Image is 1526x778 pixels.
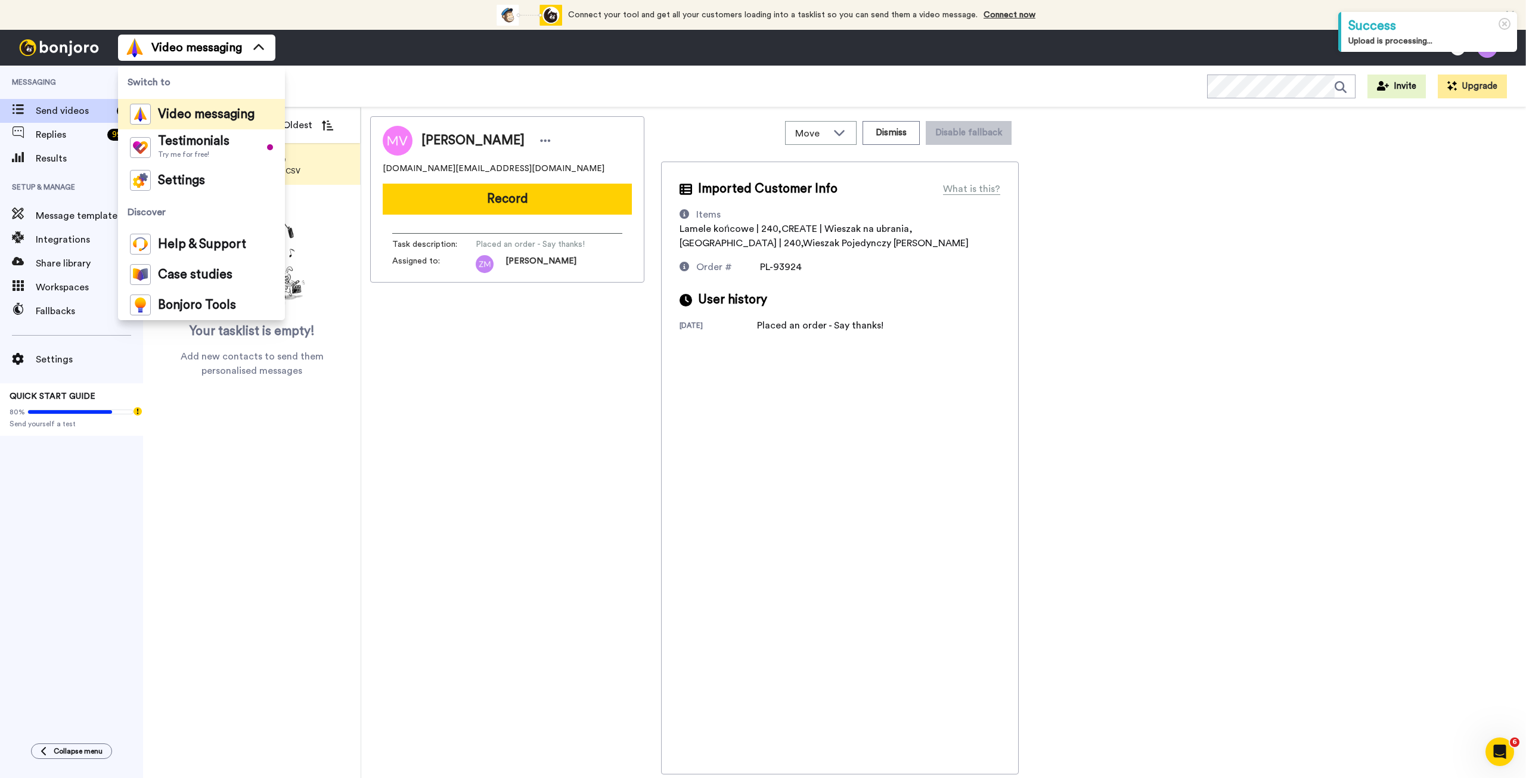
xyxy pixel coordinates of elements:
span: Assigned to: [392,255,476,273]
img: help-and-support-colored.svg [130,234,151,255]
button: Disable fallback [926,121,1012,145]
div: [DATE] [680,321,757,333]
div: 99 + [107,129,131,141]
img: bj-logo-header-white.svg [14,39,104,56]
a: Help & Support [118,229,285,259]
span: [PERSON_NAME] [505,255,576,273]
button: Dismiss [863,121,920,145]
button: Invite [1367,75,1426,98]
div: Tooltip anchor [132,406,143,417]
span: User history [698,291,767,309]
a: Connect now [984,11,1035,19]
span: Try me for free! [158,150,229,159]
a: Settings [118,165,285,196]
span: Share library [36,256,143,271]
div: Items [696,207,721,222]
div: Success [1348,17,1510,35]
button: Upgrade [1438,75,1507,98]
span: Move [795,126,827,141]
span: Lamele końcowe | 240,CREATE | Wieszak na ubrania,[GEOGRAPHIC_DATA] | 240,Wieszak Pojedynczy [PERS... [680,224,969,248]
img: Image of Mihai Visternicean [383,126,412,156]
img: vm-color.svg [130,104,151,125]
a: TestimonialsTry me for free! [118,129,285,165]
span: Add new contacts to send them personalised messages [161,349,343,378]
div: Order # [696,260,732,274]
span: Fallbacks [36,304,143,318]
span: [PERSON_NAME] [421,132,525,150]
button: Collapse menu [31,743,112,759]
img: vm-color.svg [125,38,144,57]
span: Connect your tool and get all your customers loading into a tasklist so you can send them a video... [568,11,978,19]
img: bj-tools-colored.svg [130,295,151,315]
img: zm.png [476,255,494,273]
span: Workspaces [36,280,143,295]
span: Discover [118,196,285,229]
div: Placed an order - Say thanks! [757,318,883,333]
span: QUICK START GUIDE [10,392,95,401]
span: Replies [36,128,103,142]
span: 6 [1510,737,1519,747]
button: Oldest [274,113,342,137]
span: Task description : [392,238,476,250]
span: Send videos [36,104,112,118]
span: Switch to [118,66,285,99]
div: animation [497,5,562,26]
span: PL-93924 [760,262,802,272]
span: Collapse menu [54,746,103,756]
span: Help & Support [158,238,246,250]
div: 2 [117,105,131,117]
div: Upload is processing... [1348,35,1510,47]
div: What is this? [943,182,1000,196]
iframe: Intercom live chat [1485,737,1514,766]
span: Video messaging [151,39,242,56]
img: tm-color.svg [130,137,151,158]
span: Send yourself a test [10,419,134,429]
span: Placed an order - Say thanks! [476,238,589,250]
span: Testimonials [158,135,229,147]
span: Settings [158,175,205,187]
span: Message template [36,209,143,223]
a: Bonjoro Tools [118,290,285,320]
span: Case studies [158,269,232,281]
a: Video messaging [118,99,285,129]
span: Imported Customer Info [698,180,838,198]
img: case-study-colored.svg [130,264,151,285]
span: Results [36,151,143,166]
span: [DOMAIN_NAME][EMAIL_ADDRESS][DOMAIN_NAME] [383,163,604,175]
span: 80% [10,407,25,417]
span: Your tasklist is empty! [190,323,315,340]
span: Video messaging [158,109,255,120]
span: Bonjoro Tools [158,299,236,311]
img: settings-colored.svg [130,170,151,191]
a: Case studies [118,259,285,290]
button: Record [383,184,632,215]
span: Settings [36,352,143,367]
span: Integrations [36,233,120,247]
